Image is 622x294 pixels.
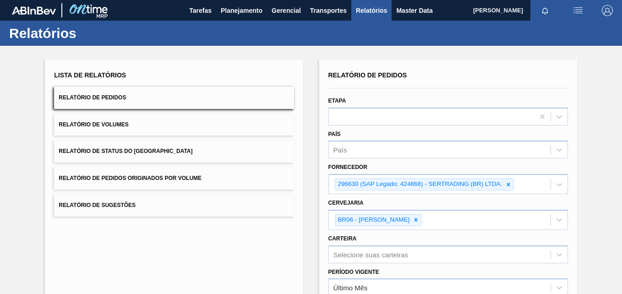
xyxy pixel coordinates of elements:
div: BR06 - [PERSON_NAME] [335,214,411,226]
span: Relatório de Pedidos Originados por Volume [59,175,202,181]
img: Logout [602,5,613,16]
img: TNhmsLtSVTkK8tSr43FrP2fwEKptu5GPRR3wAAAABJRU5ErkJggg== [12,6,56,15]
button: Notificações [530,4,560,17]
span: Relatório de Pedidos [59,94,126,101]
span: Gerencial [272,5,301,16]
img: userActions [573,5,584,16]
span: Lista de Relatórios [54,71,126,79]
button: Relatório de Status do [GEOGRAPHIC_DATA] [54,140,294,163]
div: Selecione suas carteiras [333,250,408,258]
button: Relatório de Pedidos [54,87,294,109]
label: Fornecedor [328,164,367,170]
label: Etapa [328,98,346,104]
span: Tarefas [189,5,212,16]
span: Relatório de Pedidos [328,71,407,79]
span: Relatório de Status do [GEOGRAPHIC_DATA] [59,148,192,154]
label: Carteira [328,235,357,242]
span: Transportes [310,5,347,16]
span: Relatório de Sugestões [59,202,136,208]
div: País [333,146,347,154]
h1: Relatórios [9,28,172,38]
label: País [328,131,341,137]
button: Relatório de Pedidos Originados por Volume [54,167,294,190]
div: 296630 (SAP Legado: 424868) - SERTRADING (BR) LTDA. [335,179,504,190]
button: Relatório de Volumes [54,114,294,136]
div: Último Mês [333,284,368,292]
span: Master Data [396,5,432,16]
button: Relatório de Sugestões [54,194,294,217]
label: Período Vigente [328,269,379,275]
span: Relatórios [356,5,387,16]
label: Cervejaria [328,200,364,206]
span: Relatório de Volumes [59,121,128,128]
span: Planejamento [221,5,262,16]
